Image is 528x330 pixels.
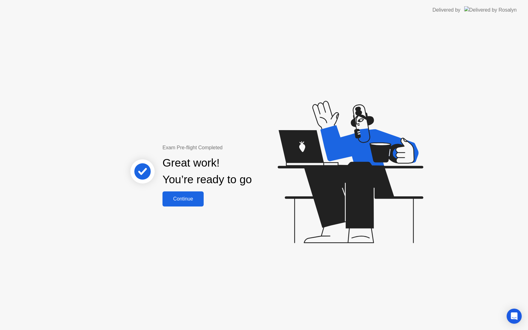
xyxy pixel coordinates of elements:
[162,144,292,151] div: Exam Pre-flight Completed
[162,191,204,206] button: Continue
[432,6,460,14] div: Delivered by
[164,196,202,202] div: Continue
[464,6,517,14] img: Delivered by Rosalyn
[162,155,252,188] div: Great work! You’re ready to go
[507,309,522,324] div: Open Intercom Messenger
